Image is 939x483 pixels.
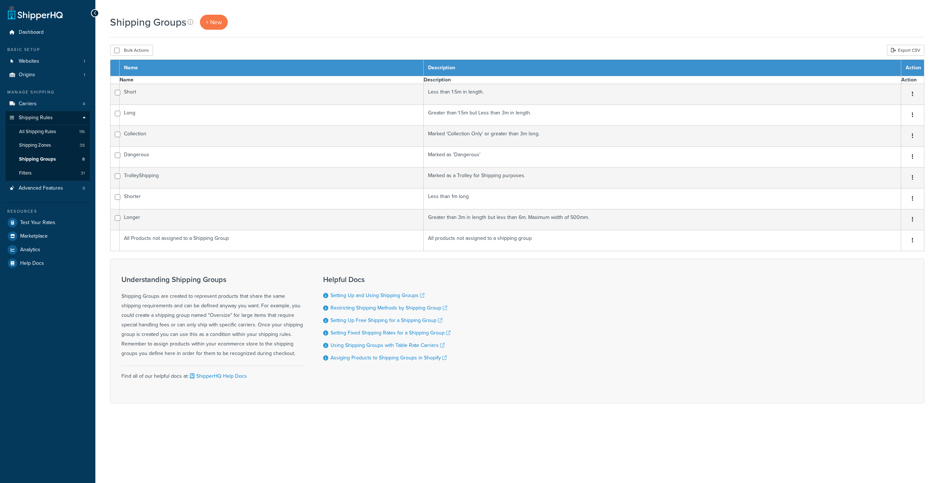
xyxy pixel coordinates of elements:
span: Carriers [19,101,37,107]
th: Action [901,76,924,84]
td: Less than 1.5m in length. [423,84,901,105]
span: Filters [19,170,32,176]
span: 1 [84,72,85,78]
a: Setting Up and Using Shipping Groups [330,292,424,299]
a: Advanced Features 0 [6,182,90,195]
a: Setting Up Free Shipping for a Shipping Group [330,316,442,324]
a: All Shipping Rules 116 [6,125,90,139]
a: Marketplace [6,230,90,243]
a: Assiging Products to Shipping Groups in Shopify [330,354,447,362]
div: Manage Shipping [6,89,90,95]
td: Longer [120,209,424,230]
th: Action [901,60,924,76]
span: 1 [84,58,85,65]
span: Advanced Features [19,185,63,191]
a: Carriers 4 [6,97,90,111]
a: Shipping Groups 8 [6,153,90,166]
a: Dashboard [6,26,90,39]
td: Dangerous [120,147,424,168]
li: Advanced Features [6,182,90,195]
div: Resources [6,208,90,215]
h1: Shipping Groups [110,15,186,29]
span: Shipping Groups [19,156,56,162]
span: Origins [19,72,35,78]
a: ShipperHQ Help Docs [189,372,247,380]
li: Shipping Groups [6,153,90,166]
li: Shipping Zones [6,139,90,152]
span: 0 [83,185,85,191]
td: Long [120,105,424,126]
a: Shipping Zones 38 [6,139,90,152]
button: Bulk Actions [110,45,153,56]
a: Restricting Shipping Methods by Shipping Group [330,304,447,312]
a: Filters 31 [6,167,90,180]
th: Name [120,60,424,76]
h3: Understanding Shipping Groups [121,275,305,283]
li: Websites [6,55,90,68]
span: Websites [19,58,39,65]
li: Origins [6,68,90,82]
th: Description [423,60,901,76]
a: + New [200,15,228,30]
td: Marked 'Collection Only' or greater than 3m long. [423,126,901,147]
li: All Shipping Rules [6,125,90,139]
span: 4 [83,101,85,107]
span: 31 [81,170,85,176]
td: Less than 1m long [423,189,901,209]
span: 116 [79,129,85,135]
div: Find all of our helpful docs at: [121,366,305,381]
h3: Helpful Docs [323,275,450,283]
a: Help Docs [6,257,90,270]
a: Using Shipping Groups with Table Rate Carriers [330,341,445,349]
td: TrolleyShipping [120,168,424,189]
span: Dashboard [19,29,44,36]
td: Greater than 3m in length but less than 6m. Maximum width of 500mm. [423,209,901,230]
td: Marked as 'Dangerous' [423,147,901,168]
a: Setting Fixed Shipping Rates for a Shipping Group [330,329,450,337]
td: All Products not assigned to a Shipping Group [120,230,424,251]
div: Basic Setup [6,47,90,53]
td: Greater than 1.5m but Less than 3m in length. [423,105,901,126]
span: 38 [80,142,85,149]
span: Marketplace [20,233,48,239]
th: Description [423,76,901,84]
li: Shipping Rules [6,111,90,181]
a: Shipping Rules [6,111,90,125]
span: Shipping Zones [19,142,51,149]
span: Test Your Rates [20,220,55,226]
li: Carriers [6,97,90,111]
span: 8 [82,156,85,162]
div: Shipping Groups are created to represent products that share the same shipping requirements and c... [121,275,305,358]
span: Shipping Rules [19,115,53,121]
span: Help Docs [20,260,44,267]
a: Test Your Rates [6,216,90,229]
span: Analytics [20,247,40,253]
th: Name [120,76,424,84]
td: All products not assigned to a shipping group [423,230,901,251]
a: Analytics [6,243,90,256]
a: Export CSV [887,45,924,56]
li: Filters [6,167,90,180]
td: Short [120,84,424,105]
a: Origins 1 [6,68,90,82]
td: Collection [120,126,424,147]
span: All Shipping Rules [19,129,56,135]
span: + New [206,18,222,26]
td: Marked as a Trolley for Shipping purposes. [423,168,901,189]
a: Websites 1 [6,55,90,68]
td: Shorter [120,189,424,209]
a: ShipperHQ Home [8,6,63,20]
